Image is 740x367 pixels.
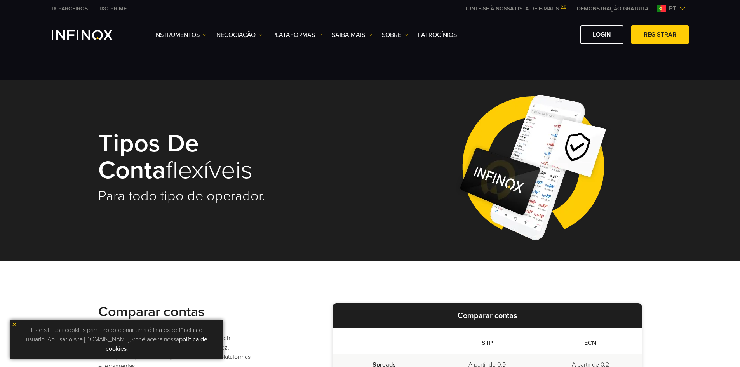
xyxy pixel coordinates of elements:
span: pt [666,4,679,13]
h2: Para todo tipo de operador. [98,188,359,205]
a: JUNTE-SE À NOSSA LISTA DE E-MAILS [459,5,571,12]
strong: Tipos de conta [98,128,199,185]
a: INFINOX Logo [52,30,131,40]
a: Saiba mais [332,30,372,40]
th: STP [435,328,539,354]
a: Registrar [631,25,689,44]
a: Login [580,25,623,44]
a: Patrocínios [418,30,457,40]
a: SOBRE [382,30,408,40]
strong: Comparar contas [98,303,205,320]
a: INFINOX [94,5,132,13]
strong: Comparar contas [458,311,517,320]
h1: flexíveis [98,130,359,184]
img: yellow close icon [12,322,17,327]
p: Este site usa cookies para proporcionar uma ótima experiência ao usuário. Ao usar o site [DOMAIN_... [14,324,219,355]
a: INFINOX MENU [571,5,654,13]
a: INFINOX [46,5,94,13]
a: PLATAFORMAS [272,30,322,40]
a: Instrumentos [154,30,207,40]
th: ECN [539,328,642,354]
a: NEGOCIAÇÃO [216,30,263,40]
